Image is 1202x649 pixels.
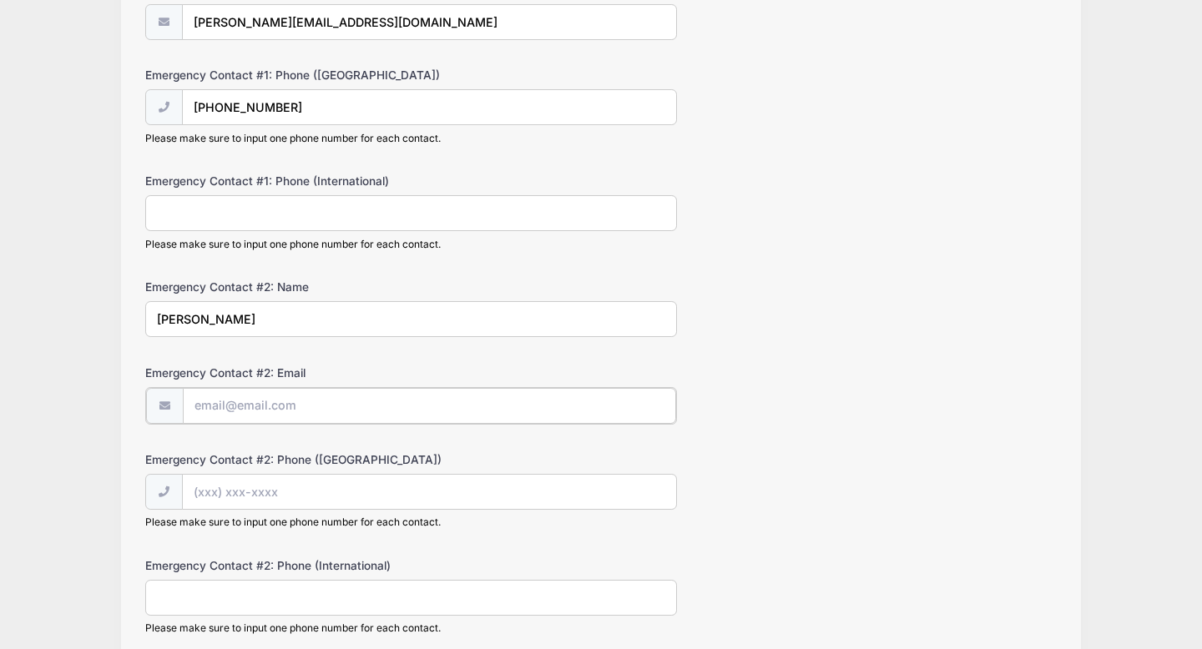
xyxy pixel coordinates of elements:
[145,515,677,530] div: Please make sure to input one phone number for each contact.
[182,4,677,40] input: email@email.com
[145,237,677,252] div: Please make sure to input one phone number for each contact.
[145,279,449,295] label: Emergency Contact #2: Name
[145,621,677,636] div: Please make sure to input one phone number for each contact.
[145,67,449,83] label: Emergency Contact #1: Phone ([GEOGRAPHIC_DATA])
[145,451,449,468] label: Emergency Contact #2: Phone ([GEOGRAPHIC_DATA])
[145,131,677,146] div: Please make sure to input one phone number for each contact.
[183,388,676,424] input: email@email.com
[182,474,677,510] input: (xxx) xxx-xxxx
[145,557,449,574] label: Emergency Contact #2: Phone (International)
[145,173,449,189] label: Emergency Contact #1: Phone (International)
[182,89,677,125] input: (xxx) xxx-xxxx
[145,365,449,381] label: Emergency Contact #2: Email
